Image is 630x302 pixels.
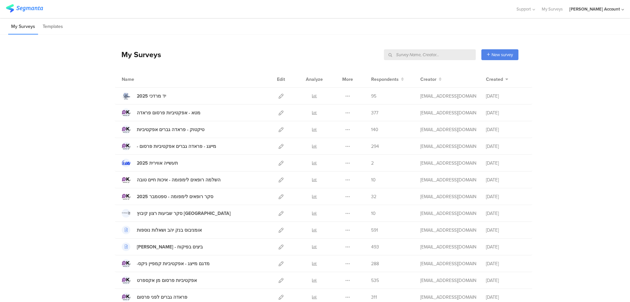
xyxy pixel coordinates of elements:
[486,93,525,100] div: [DATE]
[137,176,220,183] div: השלמה רופאים לימפומה - איכות חיים טובה
[122,76,161,83] div: Name
[137,227,202,234] div: אומניבוס בנק יהב ושאלות נוספות
[371,76,399,83] span: Respondents
[137,244,203,250] div: אסף פינק - ביצים בפיקוח
[486,277,525,284] div: [DATE]
[486,160,525,167] div: [DATE]
[122,209,231,218] a: סקר שביעות רצון קיבוץ [GEOGRAPHIC_DATA]
[420,176,476,183] div: miri@miridikman.co.il
[486,210,525,217] div: [DATE]
[137,210,231,217] div: סקר שביעות רצון קיבוץ כנרת
[137,294,187,301] div: פראדה גברים לפני פרסום
[122,243,203,251] a: [PERSON_NAME] - ביצים בפיקוח
[371,193,376,200] span: 32
[420,277,476,284] div: miri@miridikman.co.il
[274,71,288,87] div: Edit
[384,49,476,60] input: Survey Name, Creator...
[420,244,476,250] div: miri@miridikman.co.il
[371,93,376,100] span: 95
[341,71,355,87] div: More
[420,126,476,133] div: miri@miridikman.co.il
[371,143,379,150] span: 294
[486,76,503,83] span: Created
[486,126,525,133] div: [DATE]
[371,76,404,83] button: Respondents
[137,193,213,200] div: סקר רופאים לימפומה - ספטמבר 2025
[304,71,324,87] div: Analyze
[122,125,204,134] a: טיקטוק - פראדה גברים אפקטיביות
[122,226,202,234] a: אומניבוס בנק יהב ושאלות נוספות
[371,126,378,133] span: 140
[137,109,200,116] div: מטא - אפקטיביות פרסום פראדה
[137,143,216,150] div: - מייצג - פראדה גברים אפקטיביות פרסום
[122,276,197,285] a: אפקטיביות פרסום מן אקספרט
[137,160,178,167] div: תעשייה אווירית 2025
[486,294,525,301] div: [DATE]
[122,259,210,268] a: -מדגם מייצג - אפקטיביות קמפיין ניקס
[122,175,220,184] a: השלמה רופאים לימפומה - איכות חיים טובה
[492,52,513,58] span: New survey
[420,260,476,267] div: miri@miridikman.co.il
[420,109,476,116] div: miri@miridikman.co.il
[122,108,200,117] a: מטא - אפקטיביות פרסום פראדה
[420,76,442,83] button: Creator
[420,93,476,100] div: miri@miridikman.co.il
[486,143,525,150] div: [DATE]
[371,260,379,267] span: 288
[137,126,204,133] div: טיקטוק - פראדה גברים אפקטיביות
[137,277,197,284] div: אפקטיביות פרסום מן אקספרט
[8,19,38,35] li: My Surveys
[371,277,379,284] span: 535
[122,293,187,301] a: פראדה גברים לפני פרסום
[137,260,210,267] div: -מדגם מייצג - אפקטיביות קמפיין ניקס
[486,176,525,183] div: [DATE]
[371,176,376,183] span: 10
[420,294,476,301] div: miri@miridikman.co.il
[371,210,376,217] span: 10
[137,93,166,100] div: יד מרדכי 2025
[569,6,620,12] div: [PERSON_NAME] Account
[516,6,531,12] span: Support
[420,160,476,167] div: miri@miridikman.co.il
[40,19,66,35] li: Templates
[420,143,476,150] div: miri@miridikman.co.il
[486,260,525,267] div: [DATE]
[371,244,379,250] span: 493
[371,294,377,301] span: 311
[420,193,476,200] div: miri@miridikman.co.il
[122,142,216,151] a: - מייצג - פראדה גברים אפקטיביות פרסום
[486,76,508,83] button: Created
[486,193,525,200] div: [DATE]
[122,159,178,167] a: תעשייה אווירית 2025
[420,76,436,83] span: Creator
[6,4,43,12] img: segmanta logo
[486,244,525,250] div: [DATE]
[486,227,525,234] div: [DATE]
[122,92,166,100] a: יד מרדכי 2025
[420,210,476,217] div: miri@miridikman.co.il
[420,227,476,234] div: miri@miridikman.co.il
[486,109,525,116] div: [DATE]
[371,227,378,234] span: 591
[115,49,161,60] div: My Surveys
[371,160,374,167] span: 2
[122,192,213,201] a: סקר רופאים לימפומה - ספטמבר 2025
[371,109,378,116] span: 377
